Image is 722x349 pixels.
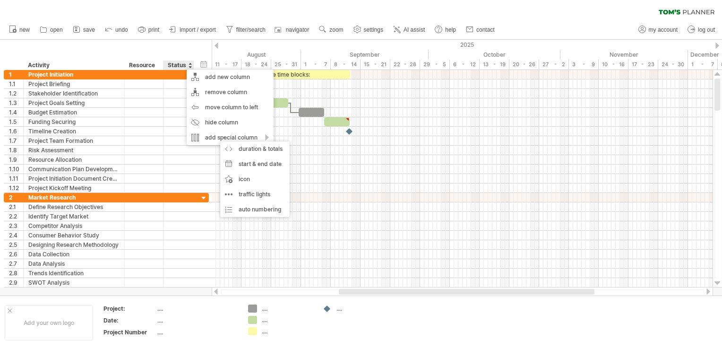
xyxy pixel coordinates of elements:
[331,60,361,70] div: 8 - 14
[157,328,237,336] div: ....
[9,98,23,107] div: 1.3
[28,174,120,183] div: Project Initiation Document Creation
[103,305,155,313] div: Project:
[180,26,216,33] span: import / export
[698,26,715,33] span: log out
[9,259,23,268] div: 2.7
[9,117,23,126] div: 1.5
[9,127,23,136] div: 1.6
[220,141,290,157] div: duration & totals
[9,231,23,240] div: 2.4
[28,212,120,221] div: Identify Target Market
[286,26,309,33] span: navigator
[301,60,331,70] div: 1 - 7
[187,85,274,100] div: remove column
[390,60,420,70] div: 22 - 28
[28,61,119,70] div: Activity
[569,60,599,70] div: 3 - 9
[688,60,718,70] div: 1 - 7
[539,60,569,70] div: 27 - 2
[187,130,274,145] div: add special column
[167,24,219,36] a: import / export
[28,278,120,287] div: SWOT Analysis
[9,146,23,155] div: 1.8
[28,117,120,126] div: Funding Securing
[115,26,128,33] span: undo
[212,60,241,70] div: 11 - 17
[220,187,290,202] div: traffic lights
[83,26,95,33] span: save
[28,259,120,268] div: Data Analysis
[28,250,120,259] div: Data Collection
[464,24,498,36] a: contact
[685,24,718,36] a: log out
[450,60,480,70] div: 6 - 12
[70,24,98,36] a: save
[19,26,30,33] span: new
[28,108,120,117] div: Budget Estimation
[187,70,274,85] div: add new column
[28,193,120,202] div: Market Research
[636,24,680,36] a: my account
[9,70,23,79] div: 1
[262,316,313,324] div: ....
[157,316,237,324] div: ....
[187,100,274,115] div: move column to left
[628,60,658,70] div: 17 - 23
[103,316,155,324] div: Date:
[28,155,120,164] div: Resource Allocation
[9,79,23,88] div: 1.1
[9,136,23,145] div: 1.7
[28,183,120,192] div: Project Kickoff Meeting
[9,250,23,259] div: 2.6
[599,60,628,70] div: 10 - 16
[28,165,120,174] div: Communication Plan Development
[236,26,266,33] span: filter/search
[9,221,23,230] div: 2.3
[351,24,386,36] a: settings
[9,165,23,174] div: 1.10
[317,24,346,36] a: zoom
[404,26,425,33] span: AI assist
[28,98,120,107] div: Project Goals Setting
[560,50,688,60] div: November 2025
[220,172,290,187] div: icon
[9,183,23,192] div: 1.12
[129,61,158,70] div: Resource
[136,24,162,36] a: print
[220,157,290,172] div: start & end date
[28,70,120,79] div: Project Initiation
[28,269,120,278] div: Trends Identification
[262,327,313,335] div: ....
[271,60,301,70] div: 25 - 31
[241,60,271,70] div: 18 - 24
[223,24,268,36] a: filter/search
[28,79,120,88] div: Project Briefing
[103,328,155,336] div: Project Number
[509,60,539,70] div: 20 - 26
[212,70,350,79] div: example time blocks:
[336,305,388,313] div: ....
[9,212,23,221] div: 2.2
[103,24,131,36] a: undo
[445,26,456,33] span: help
[9,278,23,287] div: 2.9
[480,60,509,70] div: 13 - 19
[420,60,450,70] div: 29 - 5
[9,202,23,211] div: 2.1
[9,89,23,98] div: 1.2
[9,174,23,183] div: 1.11
[329,26,343,33] span: zoom
[50,26,63,33] span: open
[262,305,313,313] div: ....
[476,26,495,33] span: contact
[432,24,459,36] a: help
[169,50,301,60] div: August 2025
[28,221,120,230] div: Competitor Analysis
[301,50,429,60] div: September 2025
[28,240,120,249] div: Designing Research Methodology
[9,155,23,164] div: 1.9
[28,146,120,155] div: Risk Assessment
[391,24,428,36] a: AI assist
[28,127,120,136] div: Timeline Creation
